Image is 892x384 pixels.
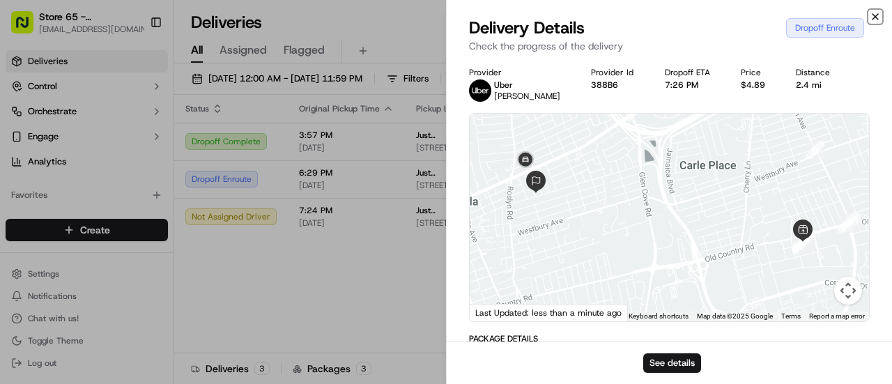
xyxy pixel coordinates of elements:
[643,353,701,373] button: See details
[14,240,36,263] img: Jandy Espique
[838,215,856,233] div: 19
[469,79,491,102] img: uber-new-logo.jpeg
[28,254,39,266] img: 1736555255976-a54dd68f-1ca7-489b-9aae-adbdc363a1c4
[14,133,39,158] img: 1736555255976-a54dd68f-1ca7-489b-9aae-adbdc363a1c4
[14,203,36,225] img: Jandy Espique
[470,304,628,321] div: Last Updated: less than a minute ago
[98,280,169,291] a: Powered byPylon
[591,79,618,91] button: 388B6
[809,312,865,320] a: Report a map error
[29,133,54,158] img: 1755196953914-cd9d9cba-b7f7-46ee-b6f5-75ff69acacf5
[237,137,254,154] button: Start new chat
[14,14,42,42] img: Nash
[665,67,718,78] div: Dropoff ETA
[14,181,93,192] div: Past conversations
[139,281,169,291] span: Pylon
[63,133,229,147] div: Start new chat
[591,67,642,78] div: Provider Id
[469,39,870,53] p: Check the progress of the delivery
[834,277,862,305] button: Map camera controls
[14,56,254,78] p: Welcome 👋
[43,254,113,265] span: [PERSON_NAME]
[796,79,838,91] div: 2.4 mi
[494,79,560,91] p: Uber
[806,141,824,159] div: 20
[116,254,121,265] span: •
[792,233,810,251] div: 17
[494,91,560,102] span: [PERSON_NAME]
[63,147,192,158] div: We're available if you need us!
[43,216,113,227] span: [PERSON_NAME]
[123,254,152,265] span: [DATE]
[469,67,569,78] div: Provider
[473,303,519,321] img: Google
[469,17,585,39] span: Delivery Details
[116,216,121,227] span: •
[123,216,152,227] span: [DATE]
[28,217,39,228] img: 1736555255976-a54dd68f-1ca7-489b-9aae-adbdc363a1c4
[741,67,774,78] div: Price
[665,79,718,91] div: 7:26 PM
[796,67,838,78] div: Distance
[36,90,251,105] input: Got a question? Start typing here...
[473,303,519,321] a: Open this area in Google Maps (opens a new window)
[216,178,254,195] button: See all
[741,79,774,91] div: $4.89
[629,312,689,321] button: Keyboard shortcuts
[697,312,773,320] span: Map data ©2025 Google
[843,214,861,232] div: 6
[469,333,870,344] div: Package Details
[781,312,801,320] a: Terms (opens in new tab)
